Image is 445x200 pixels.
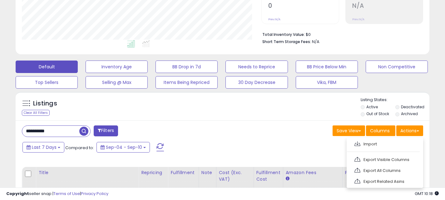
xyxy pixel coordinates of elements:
[342,167,370,192] th: CSV column name: cust_attr_1_PTotal
[366,125,395,136] button: Columns
[33,99,57,108] h5: Listings
[262,32,305,37] b: Total Inventory Value:
[268,2,339,11] h2: 0
[32,144,57,150] span: Last 7 Days
[396,125,423,136] button: Actions
[415,191,439,197] span: 2025-09-18 10:18 GMT
[352,2,423,11] h2: N/A
[53,191,80,197] a: Terms of Use
[22,142,64,153] button: Last 7 Days
[86,76,148,89] button: Selling @ Max
[333,125,365,136] button: Save View
[370,128,390,134] span: Columns
[94,125,118,136] button: Filters
[16,76,78,89] button: Top Sellers
[262,30,418,38] li: $0
[6,191,108,197] div: seller snap | |
[225,76,288,89] button: 30 Day Decrease
[256,169,280,183] div: Fulfillment Cost
[171,169,196,176] div: Fulfillment
[401,104,424,110] label: Deactivated
[286,176,289,182] small: Amazon Fees.
[219,169,251,183] div: Cost (Exc. VAT)
[156,61,218,73] button: BB Drop in 7d
[366,61,428,73] button: Non Competitive
[268,17,280,21] small: Prev: N/A
[22,110,50,116] div: Clear All Filters
[96,142,150,153] button: Sep-04 - Sep-10
[86,61,148,73] button: Inventory Age
[366,111,389,116] label: Out of Stock
[296,61,358,73] button: BB Price Below Min
[6,191,29,197] strong: Copyright
[345,169,368,176] div: PTotal
[225,61,288,73] button: Needs to Reprice
[352,17,364,21] small: Prev: N/A
[350,155,418,164] a: Export Visible Columns
[366,104,378,110] label: Active
[350,177,418,186] a: Export Related Asins
[262,39,311,44] b: Short Term Storage Fees:
[350,139,418,149] a: Import
[286,169,340,176] div: Amazon Fees
[350,166,418,175] a: Export All Columns
[361,97,429,103] p: Listing States:
[156,76,218,89] button: Items Being Repriced
[65,145,94,151] span: Compared to:
[401,111,418,116] label: Archived
[106,144,142,150] span: Sep-04 - Sep-10
[296,76,358,89] button: Vika, FBM
[201,169,214,176] div: Note
[312,39,319,45] span: N/A
[16,61,78,73] button: Default
[141,169,165,176] div: Repricing
[81,191,108,197] a: Privacy Policy
[38,169,136,176] div: Title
